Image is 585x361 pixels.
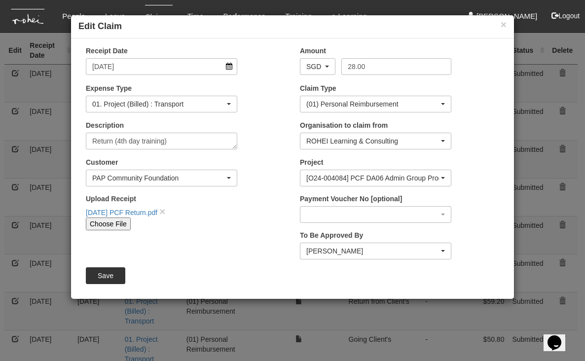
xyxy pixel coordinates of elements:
[86,83,132,93] label: Expense Type
[306,136,439,146] div: ROHEI Learning & Consulting
[300,120,388,130] label: Organisation to claim from
[306,173,439,183] div: [O24-004084] PCF DA06 Admin Group Programme 2025
[86,133,237,149] textarea: Return (4th day training)
[501,19,507,30] button: ×
[300,83,336,93] label: Claim Type
[306,246,439,256] div: [PERSON_NAME]
[300,170,451,186] button: [O24-004084] PCF DA06 Admin Group Programme 2025
[92,173,225,183] div: PAP Community Foundation
[300,96,451,112] button: (01) Personal Reimbursement
[306,99,439,109] div: (01) Personal Reimbursement
[300,133,451,149] button: ROHEI Learning & Consulting
[86,96,237,112] button: 01. Project (Billed) : Transport
[86,217,131,230] input: Choose File
[306,62,323,72] div: SGD
[86,58,237,75] input: d/m/yyyy
[300,243,451,259] button: Sanjiv Ashley
[78,21,122,31] b: Edit Claim
[300,194,402,204] label: Payment Voucher No [optional]
[86,46,128,56] label: Receipt Date
[86,157,118,167] label: Customer
[300,230,363,240] label: To Be Approved By
[159,206,165,217] a: close
[300,46,326,56] label: Amount
[544,322,575,351] iframe: chat widget
[300,157,323,167] label: Project
[86,209,157,217] a: [DATE] PCF Return.pdf
[300,58,335,75] button: SGD
[86,267,125,284] input: Save
[92,99,225,109] div: 01. Project (Billed) : Transport
[86,120,124,130] label: Description
[86,194,136,204] label: Upload Receipt
[86,170,237,186] button: PAP Community Foundation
